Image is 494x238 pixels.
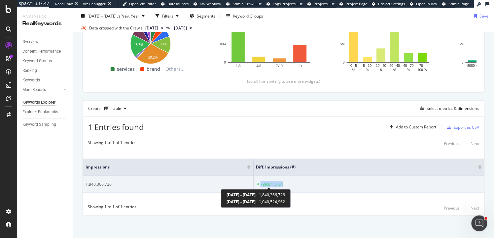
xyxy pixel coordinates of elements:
[86,181,251,187] div: 1,840,366,726
[22,99,68,106] a: Keywords Explorer
[273,1,302,6] span: Logs Projects List
[145,25,158,31] span: 2025 Aug. 27th
[314,1,335,6] span: Projects List
[22,86,46,93] div: More Reports
[162,13,173,19] div: Filters
[232,1,262,6] span: Admin Crawl List
[462,61,464,64] text: 0
[91,78,476,84] div: (scroll horizontally to see more widgets)
[22,13,68,20] div: Analytics
[148,56,158,59] text: 29.2%
[261,181,283,187] div: 799,841,764
[472,215,487,231] iframe: Intercom live chat
[161,1,189,7] a: Datasources
[276,65,283,68] text: 7-10
[472,11,489,21] button: Save
[444,205,460,211] div: Previous
[410,1,438,7] a: Open in dev
[86,164,237,170] span: Impressions
[339,1,367,7] a: Project Page
[468,64,478,68] text: 5000 +
[418,105,479,113] button: Select metrics & dimensions
[444,141,460,146] div: Previous
[83,1,107,7] div: Viz Debugger:
[22,121,68,128] a: Keyword Sampling
[236,65,241,68] text: 1-3
[22,67,37,74] div: Ranking
[22,38,68,45] a: Overview
[363,64,372,68] text: 5 - 10
[404,64,414,68] text: 40 - 70
[88,13,117,19] span: [DATE] - [DATE]
[336,4,440,73] div: A chart.
[134,43,143,47] text: 18.3%
[340,42,345,46] text: 5M
[218,4,321,73] div: A chart.
[166,24,171,30] span: vs
[22,86,62,93] a: More Reports
[143,24,166,32] button: [DATE]
[22,48,68,55] a: Content Performance
[259,192,285,198] span: 1,840,366,726
[22,77,40,84] div: Keywords
[147,65,160,73] span: brand
[366,68,369,72] text: %
[459,42,464,46] text: 5M
[442,1,469,7] a: Admin Page
[200,1,221,6] span: KW Webflow
[350,64,357,68] text: 0 - 5
[471,204,479,212] button: Next
[387,122,437,132] button: Add to Custom Report
[297,65,303,68] text: 11+
[396,125,437,129] div: Add to Custom Report
[129,1,156,6] span: Open Viz Editor
[163,65,188,73] span: Others...
[79,11,147,21] button: [DATE] - [DATE]vsPrev. Year
[449,1,469,6] span: Admin Page
[158,43,167,46] text: 13.7%
[22,38,38,45] div: Overview
[22,99,55,106] div: Keywords Explorer
[480,13,489,19] div: Save
[22,77,68,84] a: Keywords
[257,65,262,68] text: 4-6
[22,48,61,55] div: Content Performance
[22,121,56,128] div: Keyword Sampling
[259,199,285,205] span: 1,040,524,962
[227,199,256,205] span: [DATE] - [DATE]
[22,58,68,65] a: Keyword Groups
[167,1,189,6] span: Datasources
[187,11,218,21] button: Segments
[416,1,438,6] span: Open in dev
[99,20,202,65] svg: A chart.
[224,61,226,64] text: 0
[352,68,355,72] text: %
[117,65,135,73] span: services
[111,107,121,111] div: Table
[471,141,479,146] div: Next
[102,103,129,114] button: Table
[419,64,425,68] text: 70 -
[123,1,156,7] a: Open Viz Editor
[444,140,460,148] button: Previous
[407,68,410,72] text: %
[418,68,427,72] text: 100 %
[390,64,400,68] text: 20 - 40
[343,61,345,64] text: 0
[194,1,221,7] a: KW Webflow
[307,1,335,7] a: Projects List
[380,68,383,72] text: %
[153,11,181,21] button: Filters
[233,13,263,19] div: Keyword Groups
[88,121,144,132] span: 1 Entries found
[89,25,143,31] div: Data crossed with the Crawls
[372,1,405,7] a: Project Settings
[22,58,52,65] div: Keyword Groups
[22,109,68,116] a: Explorer Bookmarks
[346,1,367,6] span: Project Page
[454,124,479,130] div: Export as CSV
[220,42,226,46] text: 10M
[471,140,479,148] button: Next
[376,64,387,68] text: 10 - 20
[171,24,195,32] button: [DATE]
